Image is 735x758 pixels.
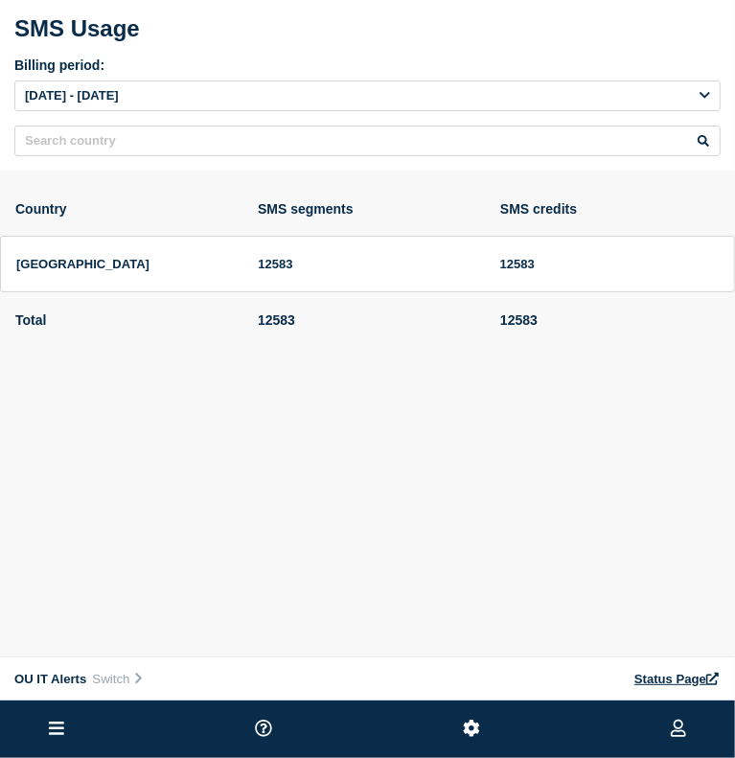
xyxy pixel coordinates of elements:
span: 12583 [258,257,476,271]
span: [DATE] - [DATE] [25,88,119,103]
span: 12583 [500,312,720,328]
span: SMS credits [500,201,720,217]
span: SMS segments [258,201,477,217]
h1: SMS Usage [14,15,721,42]
span: OU IT Alerts [14,672,86,686]
button: Switch [86,671,150,687]
div: Billing period: [14,57,721,73]
span: [GEOGRAPHIC_DATA] [16,257,235,271]
span: 12583 [500,257,719,271]
a: Status Page [634,672,721,686]
input: Search country [14,126,721,156]
span: Country [15,201,235,217]
span: Total [15,312,235,328]
span: 12583 [258,312,477,328]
